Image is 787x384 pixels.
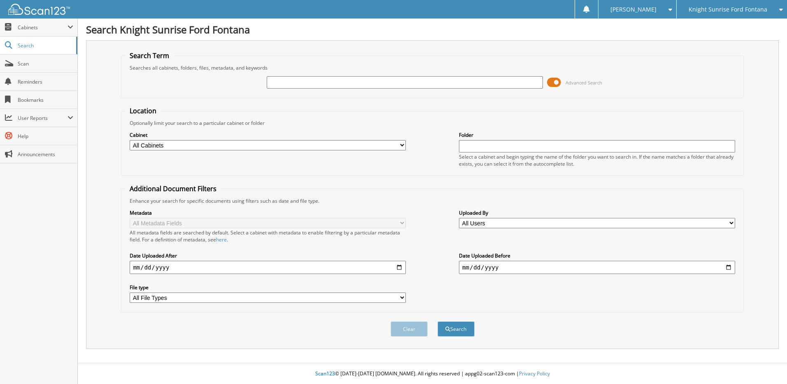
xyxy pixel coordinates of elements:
[130,209,406,216] label: Metadata
[126,119,739,126] div: Optionally limit your search to a particular cabinet or folder
[86,23,779,36] h1: Search Knight Sunrise Ford Fontana
[689,7,767,12] span: Knight Sunrise Ford Fontana
[78,364,787,384] div: © [DATE]-[DATE] [DOMAIN_NAME]. All rights reserved | appg02-scan123-com |
[18,24,68,31] span: Cabinets
[519,370,550,377] a: Privacy Policy
[18,78,73,85] span: Reminders
[315,370,335,377] span: Scan123
[459,252,735,259] label: Date Uploaded Before
[459,261,735,274] input: end
[459,131,735,138] label: Folder
[438,321,475,337] button: Search
[130,229,406,243] div: All metadata fields are searched by default. Select a cabinet with metadata to enable filtering b...
[126,64,739,71] div: Searches all cabinets, folders, files, metadata, and keywords
[126,197,739,204] div: Enhance your search for specific documents using filters such as date and file type.
[18,60,73,67] span: Scan
[18,42,72,49] span: Search
[130,131,406,138] label: Cabinet
[126,184,221,193] legend: Additional Document Filters
[391,321,428,337] button: Clear
[459,209,735,216] label: Uploaded By
[126,51,173,60] legend: Search Term
[566,80,602,86] span: Advanced Search
[130,284,406,291] label: File type
[8,4,70,15] img: scan123-logo-white.svg
[130,261,406,274] input: start
[610,7,657,12] span: [PERSON_NAME]
[18,133,73,140] span: Help
[18,96,73,103] span: Bookmarks
[18,151,73,158] span: Announcements
[18,115,68,122] span: User Reports
[126,106,161,115] legend: Location
[130,252,406,259] label: Date Uploaded After
[459,153,735,167] div: Select a cabinet and begin typing the name of the folder you want to search in. If the name match...
[216,236,227,243] a: here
